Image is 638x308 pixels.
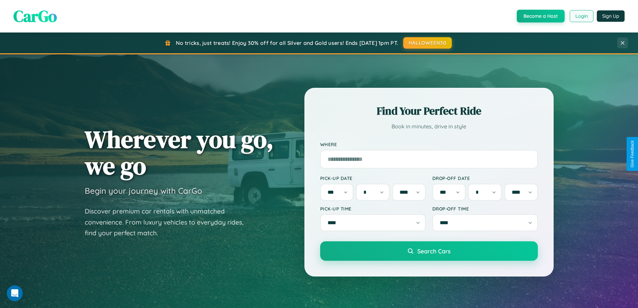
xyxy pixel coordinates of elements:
[320,175,426,181] label: Pick-up Date
[432,206,538,211] label: Drop-off Time
[320,122,538,131] p: Book in minutes, drive in style
[176,40,398,46] span: No tricks, just treats! Enjoy 30% off for all Silver and Gold users! Ends [DATE] 1pm PT.
[7,285,23,301] iframe: Intercom live chat
[320,141,538,147] label: Where
[630,140,635,168] div: Give Feedback
[320,206,426,211] label: Pick-up Time
[320,104,538,118] h2: Find Your Perfect Ride
[13,5,57,27] span: CarGo
[432,175,538,181] label: Drop-off Date
[597,10,625,22] button: Sign Up
[517,10,565,22] button: Become a Host
[320,241,538,261] button: Search Cars
[85,126,274,179] h1: Wherever you go, we go
[403,37,452,49] button: HALLOWEEN30
[417,247,450,255] span: Search Cars
[85,186,202,196] h3: Begin your journey with CarGo
[85,206,252,239] p: Discover premium car rentals with unmatched convenience. From luxury vehicles to everyday rides, ...
[570,10,593,22] button: Login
